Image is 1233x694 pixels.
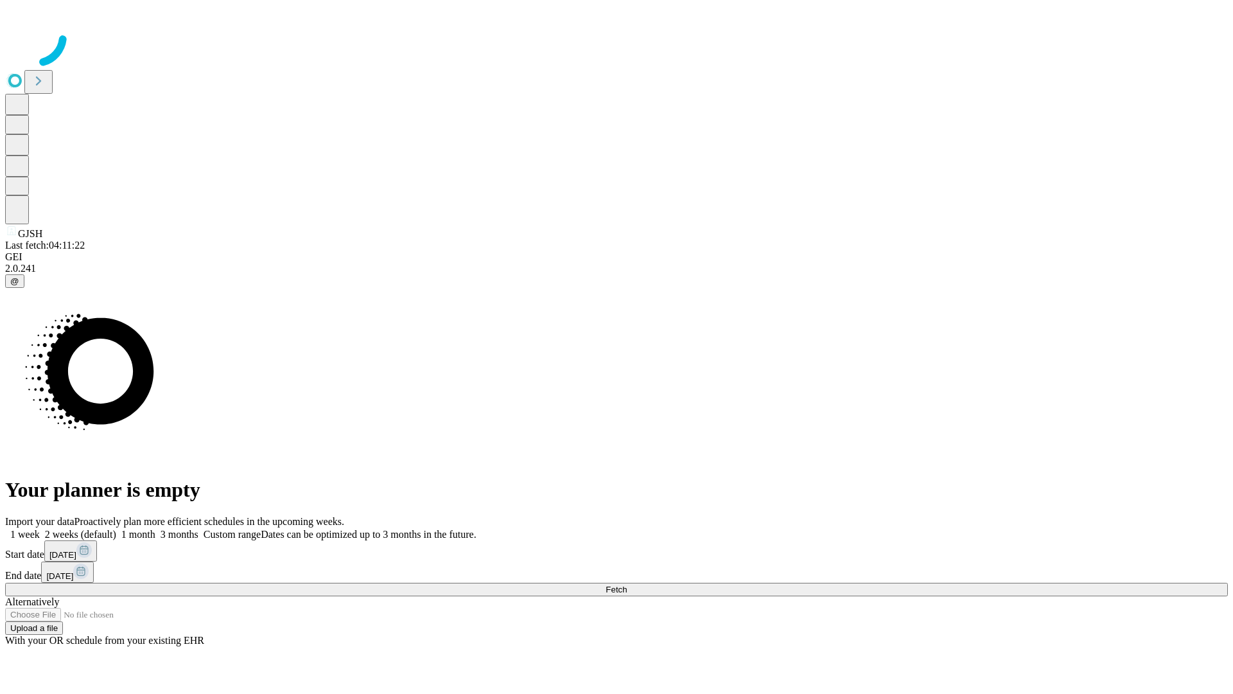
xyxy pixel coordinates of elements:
[44,540,97,562] button: [DATE]
[261,529,476,540] span: Dates can be optimized up to 3 months in the future.
[5,516,74,527] span: Import your data
[606,585,627,594] span: Fetch
[46,571,73,581] span: [DATE]
[161,529,198,540] span: 3 months
[41,562,94,583] button: [DATE]
[49,550,76,560] span: [DATE]
[204,529,261,540] span: Custom range
[5,562,1228,583] div: End date
[5,540,1228,562] div: Start date
[121,529,155,540] span: 1 month
[5,621,63,635] button: Upload a file
[5,635,204,646] span: With your OR schedule from your existing EHR
[10,276,19,286] span: @
[18,228,42,239] span: GJSH
[5,583,1228,596] button: Fetch
[5,478,1228,502] h1: Your planner is empty
[5,251,1228,263] div: GEI
[5,240,85,251] span: Last fetch: 04:11:22
[45,529,116,540] span: 2 weeks (default)
[5,596,59,607] span: Alternatively
[5,263,1228,274] div: 2.0.241
[5,274,24,288] button: @
[10,529,40,540] span: 1 week
[74,516,344,527] span: Proactively plan more efficient schedules in the upcoming weeks.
